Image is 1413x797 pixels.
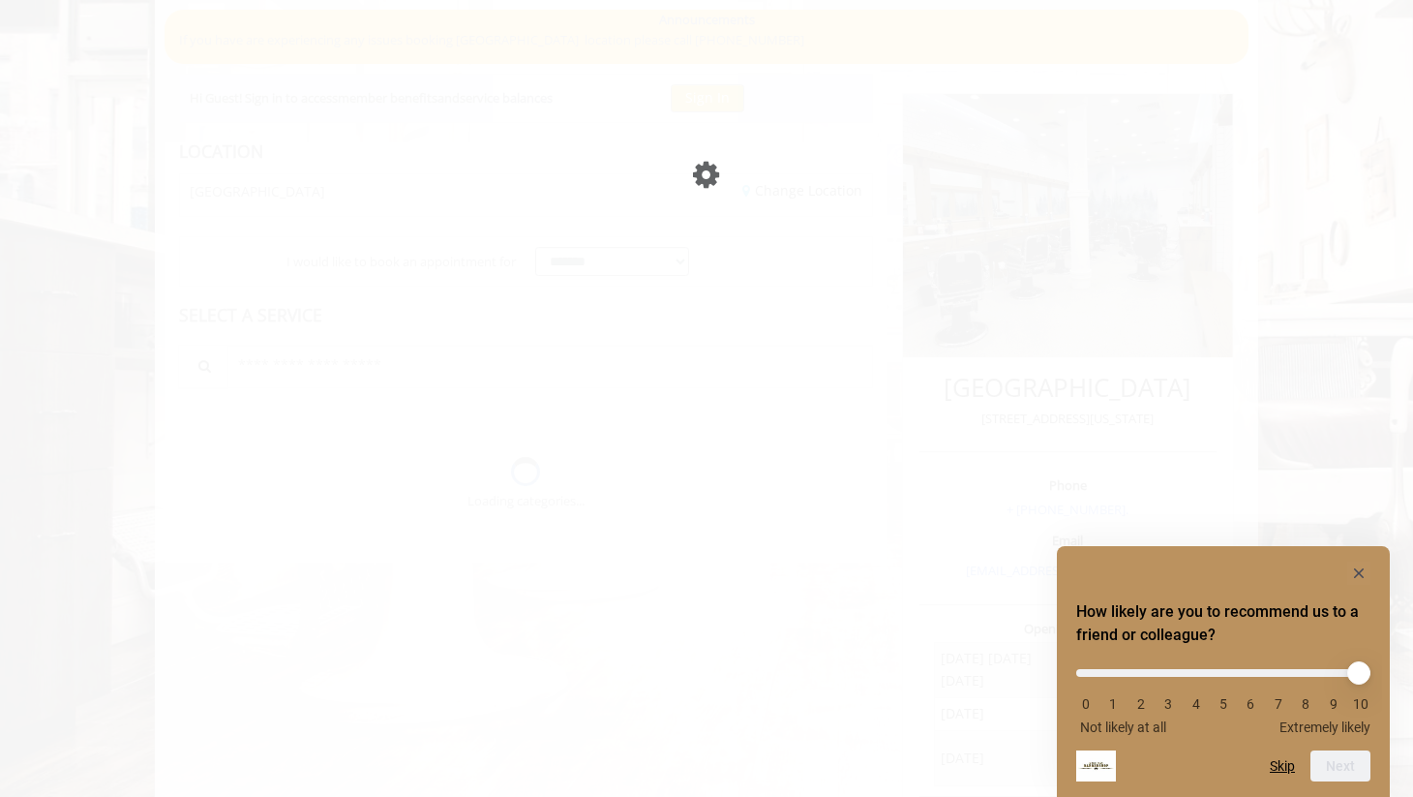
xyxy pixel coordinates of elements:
[1296,696,1315,712] li: 8
[1279,720,1370,735] span: Extremely likely
[1076,696,1096,712] li: 0
[1270,758,1295,774] button: Skip
[1076,655,1370,735] div: How likely are you to recommend us to a friend or colleague? Select an option from 0 to 10, with ...
[1080,720,1166,735] span: Not likely at all
[1103,696,1123,712] li: 1
[1324,696,1343,712] li: 9
[1076,600,1370,647] h2: How likely are you to recommend us to a friend or colleague? Select an option from 0 to 10, with ...
[1076,562,1370,782] div: How likely are you to recommend us to a friend or colleague? Select an option from 0 to 10, with ...
[1351,696,1370,712] li: 10
[1131,696,1151,712] li: 2
[1310,751,1370,782] button: Next question
[1187,696,1206,712] li: 4
[1158,696,1178,712] li: 3
[1241,696,1260,712] li: 6
[1347,562,1370,585] button: Hide survey
[1214,696,1233,712] li: 5
[1269,696,1288,712] li: 7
